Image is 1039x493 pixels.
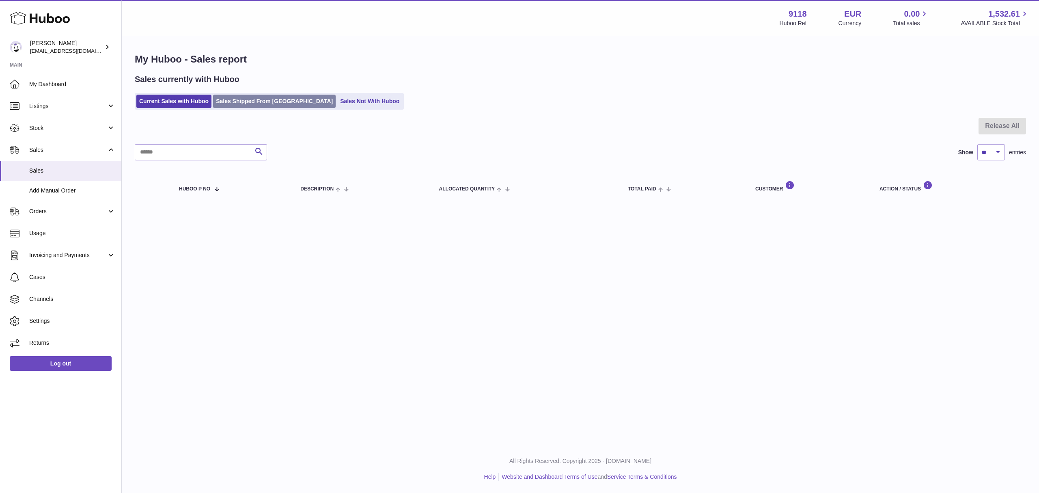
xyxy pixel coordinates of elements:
a: Log out [10,356,112,371]
span: Total sales [893,19,929,27]
a: 1,532.61 AVAILABLE Stock Total [961,9,1029,27]
span: [EMAIL_ADDRESS][DOMAIN_NAME] [30,48,119,54]
div: Currency [839,19,862,27]
span: ALLOCATED Quantity [439,186,495,192]
span: Sales [29,146,107,154]
a: 0.00 Total sales [893,9,929,27]
li: and [499,473,677,481]
div: Customer [755,181,863,192]
div: Action / Status [879,181,1018,192]
span: Invoicing and Payments [29,251,107,259]
a: Sales Not With Huboo [337,95,402,108]
span: Add Manual Order [29,187,115,195]
strong: 9118 [789,9,807,19]
span: Description [300,186,334,192]
span: Returns [29,339,115,347]
a: Current Sales with Huboo [136,95,211,108]
span: Stock [29,124,107,132]
div: [PERSON_NAME] [30,39,103,55]
h2: Sales currently with Huboo [135,74,239,85]
span: Channels [29,295,115,303]
span: 0.00 [904,9,920,19]
span: Cases [29,273,115,281]
span: Huboo P no [179,186,210,192]
strong: EUR [844,9,861,19]
span: Listings [29,102,107,110]
img: internalAdmin-9118@internal.huboo.com [10,41,22,53]
label: Show [958,149,973,156]
span: Settings [29,317,115,325]
a: Website and Dashboard Terms of Use [502,474,597,480]
span: Sales [29,167,115,175]
div: Huboo Ref [780,19,807,27]
span: Total paid [628,186,656,192]
span: My Dashboard [29,80,115,88]
a: Sales Shipped From [GEOGRAPHIC_DATA] [213,95,336,108]
span: AVAILABLE Stock Total [961,19,1029,27]
a: Help [484,474,496,480]
span: Orders [29,208,107,215]
span: 1,532.61 [988,9,1020,19]
h1: My Huboo - Sales report [135,53,1026,66]
span: entries [1009,149,1026,156]
p: All Rights Reserved. Copyright 2025 - [DOMAIN_NAME] [128,457,1033,465]
span: Usage [29,229,115,237]
a: Service Terms & Conditions [607,474,677,480]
